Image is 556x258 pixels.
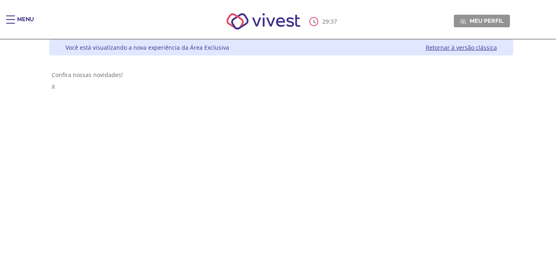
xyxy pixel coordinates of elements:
span: X [52,83,55,90]
img: Meu perfil [460,18,466,24]
span: Meu perfil [470,17,503,24]
img: Vivest [217,4,310,39]
div: Você está visualizando a nova experiência da Área Exclusiva [66,44,229,51]
a: Retornar à versão clássica [426,44,497,51]
div: Menu [17,15,34,32]
span: 29 [322,18,329,25]
a: Meu perfil [454,15,510,27]
span: 37 [331,18,337,25]
div: Vivest [43,40,513,258]
div: Confira nossas novidades! [52,71,511,79]
div: : [309,17,339,26]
